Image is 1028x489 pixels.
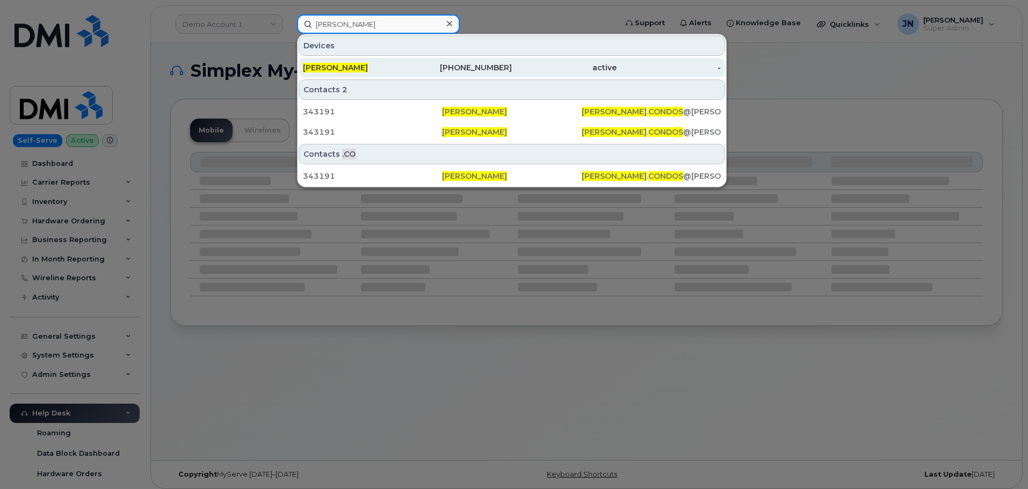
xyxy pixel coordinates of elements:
span: [PERSON_NAME] [582,127,647,137]
span: CONDOS [648,127,683,137]
span: CONDOS [648,107,683,116]
span: [PERSON_NAME] [582,171,647,181]
div: - [617,62,721,73]
a: 343191[PERSON_NAME][PERSON_NAME].CONDOS@[PERSON_NAME][DOMAIN_NAME] [299,122,725,142]
div: 343191 [303,171,442,181]
div: Devices [299,35,725,56]
div: [PHONE_NUMBER] [408,62,512,73]
div: active [512,62,617,73]
span: 2 [342,84,348,95]
div: 343191 [303,106,442,117]
div: . @[PERSON_NAME][DOMAIN_NAME] [582,171,721,181]
span: [PERSON_NAME] [442,127,507,137]
a: [PERSON_NAME][PHONE_NUMBER]active- [299,58,725,77]
span: .CO [342,149,356,159]
span: CONDOS [648,171,683,181]
a: 343191[PERSON_NAME][PERSON_NAME].CONDOS@[PERSON_NAME][DOMAIN_NAME] [299,102,725,121]
span: [PERSON_NAME] [303,63,368,72]
div: Contacts [299,79,725,100]
div: Contacts [299,144,725,164]
span: [PERSON_NAME] [442,171,507,181]
span: [PERSON_NAME] [442,107,507,116]
span: [PERSON_NAME] [582,107,647,116]
a: 343191[PERSON_NAME][PERSON_NAME].CONDOS@[PERSON_NAME][DOMAIN_NAME] [299,166,725,186]
div: 343191 [303,127,442,137]
div: . @[PERSON_NAME][DOMAIN_NAME] [582,106,721,117]
div: . @[PERSON_NAME][DOMAIN_NAME] [582,127,721,137]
